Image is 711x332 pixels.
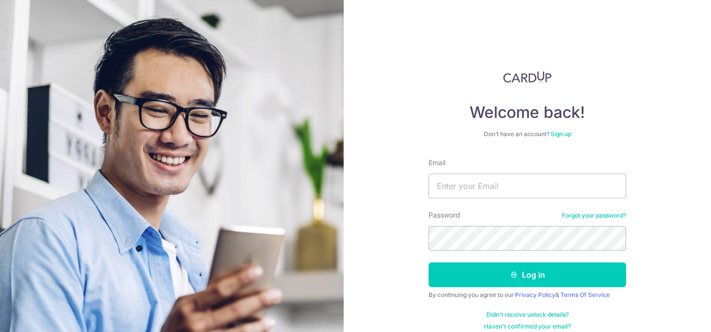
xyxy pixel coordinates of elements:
a: Haven't confirmed your email? [484,323,571,331]
a: Terms Of Service [560,291,610,298]
div: Don’t have an account? [429,130,626,138]
a: Forgot your password? [562,212,626,220]
h4: Welcome back! [429,103,626,122]
div: By continuing you agree to our & [429,291,626,299]
img: CardUp Logo [503,71,552,83]
a: Sign up [551,130,571,138]
a: Didn't receive unlock details? [486,311,569,319]
input: Enter your Email [429,174,626,198]
label: Email [429,158,445,168]
a: Privacy Policy [515,291,555,298]
button: Log in [429,262,626,287]
label: Password [429,210,460,220]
